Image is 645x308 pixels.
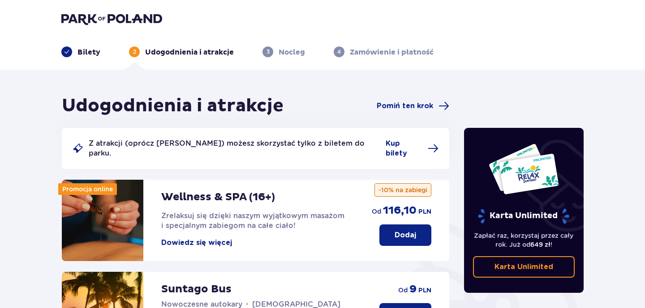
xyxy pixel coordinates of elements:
[494,262,553,272] p: Karta Unlimited
[473,231,575,249] p: Zapłać raz, korzystaj przez cały rok. Już od !
[374,183,431,197] p: -10% na zabiegi
[161,211,344,230] span: Zrelaksuj się dzięki naszym wyjątkowym masażom i specjalnym zabiegom na całe ciało!
[473,256,575,278] a: Karta Unlimited
[279,47,305,57] p: Nocleg
[377,101,433,111] span: Pomiń ten krok
[62,95,284,117] h1: Udogodnienia i atrakcje
[89,139,380,158] p: Z atrakcji (oprócz [PERSON_NAME]) możesz skorzystać tylko z biletem do parku.
[161,238,232,248] button: Dowiedz się więcej
[530,241,550,248] span: 649 zł
[61,46,100,57] div: Bilety
[58,183,117,195] div: Promocja online
[77,47,100,57] p: Bilety
[267,48,270,56] p: 3
[133,48,136,56] p: 2
[418,286,431,295] span: PLN
[395,230,416,240] p: Dodaj
[262,46,305,57] div: 3Nocleg
[129,46,234,57] div: 2Udogodnienia i atrakcje
[379,224,431,246] button: Dodaj
[477,208,570,224] p: Karta Unlimited
[350,47,434,57] p: Zamówienie i płatność
[418,207,431,216] span: PLN
[386,139,422,158] span: Kup bilety
[409,283,417,296] span: 9
[488,143,559,195] img: Dwie karty całoroczne do Suntago z napisem 'UNLIMITED RELAX', na białym tle z tropikalnymi liśćmi...
[372,207,381,216] span: od
[337,48,341,56] p: 4
[161,283,232,296] p: Suntago Bus
[161,190,275,204] p: Wellness & SPA (16+)
[377,101,449,111] a: Pomiń ten krok
[383,204,417,217] span: 116,10
[62,180,143,261] img: attraction
[145,47,234,57] p: Udogodnienia i atrakcje
[334,46,434,57] div: 4Zamówienie i płatność
[61,13,162,25] img: Park of Poland logo
[398,286,408,295] span: od
[386,139,439,158] a: Kup bilety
